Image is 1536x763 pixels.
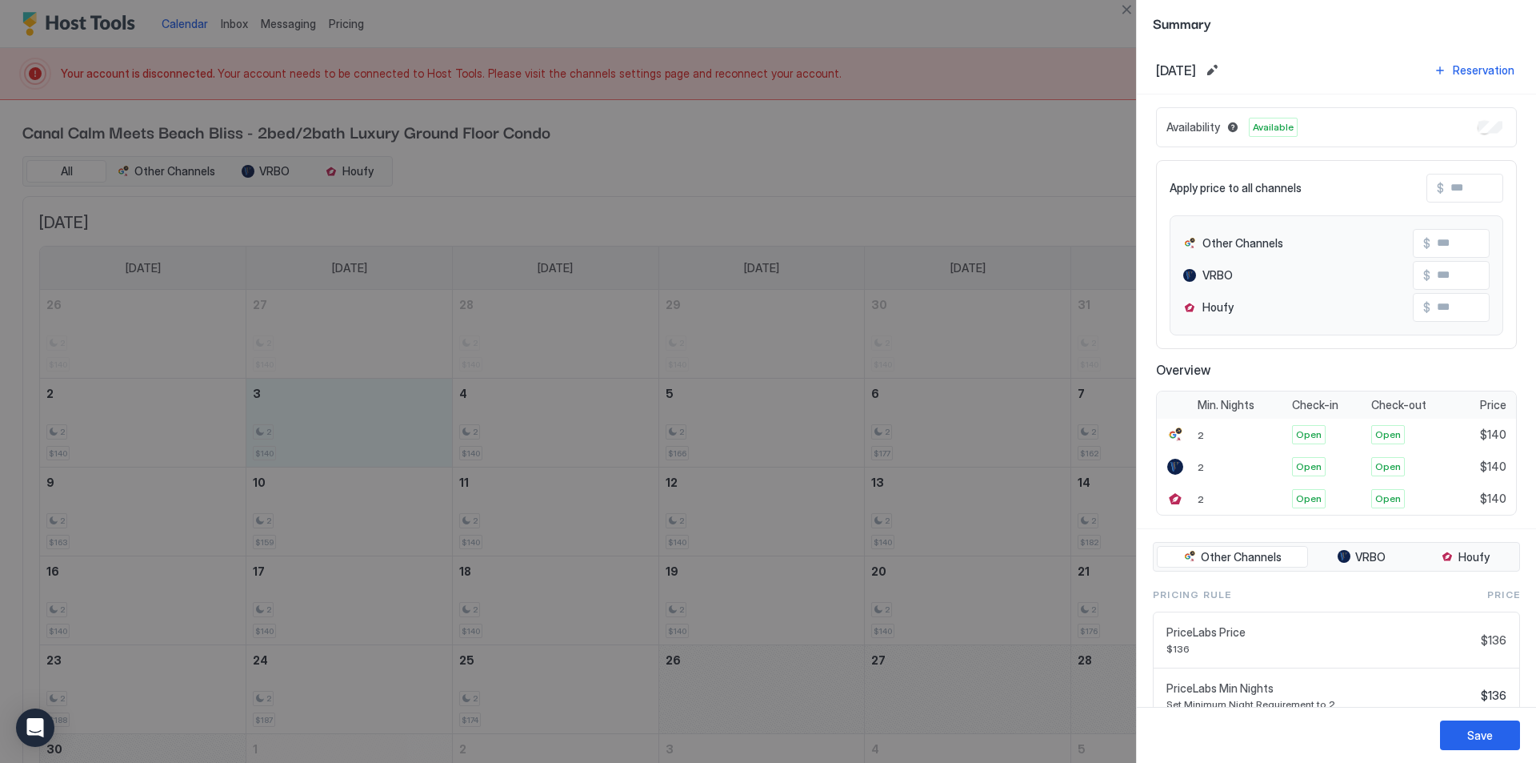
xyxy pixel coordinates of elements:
span: [DATE] [1156,62,1196,78]
span: 2 [1198,493,1204,505]
span: Min. Nights [1198,398,1254,412]
span: Summary [1153,13,1520,33]
span: Available [1253,120,1294,135]
span: PriceLabs Min Nights [1166,681,1474,696]
div: Open Intercom Messenger [16,709,54,747]
span: $ [1423,236,1430,251]
div: tab-group [1153,542,1520,572]
div: Reservation [1453,62,1514,78]
span: $ [1423,268,1430,283]
span: Price [1487,588,1520,602]
div: Save [1467,727,1493,744]
span: VRBO [1202,268,1233,283]
button: Other Channels [1157,546,1308,568]
span: Other Channels [1202,236,1283,251]
span: Other Channels [1201,550,1282,564]
span: 2 [1198,429,1204,441]
span: $ [1437,181,1444,195]
span: Open [1296,492,1322,506]
span: Open [1375,428,1401,442]
span: Open [1296,460,1322,474]
span: Houfy [1458,550,1490,564]
span: Availability [1166,120,1220,135]
span: $136 [1481,689,1506,703]
span: Price [1480,398,1506,412]
span: $140 [1480,492,1506,506]
button: VRBO [1311,546,1412,568]
span: VRBO [1355,550,1386,564]
span: Apply price to all channels [1170,181,1302,195]
button: Blocked dates override all pricing rules and remain unavailable until manually unblocked [1223,118,1242,137]
button: Houfy [1414,546,1516,568]
span: Open [1375,492,1401,506]
span: Open [1296,428,1322,442]
span: Check-out [1371,398,1426,412]
span: $140 [1480,428,1506,442]
button: Edit date range [1202,61,1222,80]
span: Pricing Rule [1153,588,1231,602]
span: Check-in [1292,398,1338,412]
span: Set Minimum Night Requirement to 2 [1166,698,1474,710]
button: Reservation [1431,59,1517,81]
span: $136 [1166,643,1474,655]
button: Save [1440,721,1520,750]
span: PriceLabs Price [1166,625,1474,640]
span: 2 [1198,461,1204,473]
span: Open [1375,460,1401,474]
span: $ [1423,300,1430,315]
span: Houfy [1202,300,1234,315]
span: $140 [1480,460,1506,474]
span: Overview [1156,362,1517,378]
span: $136 [1481,633,1506,648]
